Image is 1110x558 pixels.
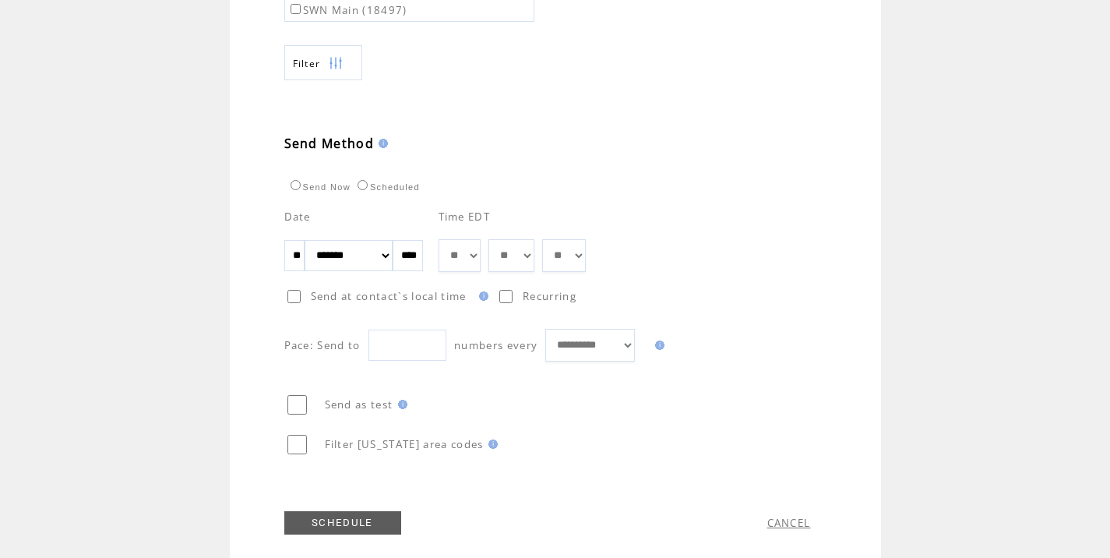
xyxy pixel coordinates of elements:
label: Scheduled [354,182,420,192]
img: help.gif [650,341,664,350]
span: Filter [US_STATE] area codes [325,437,484,451]
a: Filter [284,45,362,80]
span: Pace: Send to [284,338,361,352]
img: filters.png [329,46,343,81]
span: Send Method [284,135,375,152]
a: CANCEL [767,516,811,530]
span: Send as test [325,397,393,411]
label: SWN Main (18497) [287,3,407,17]
a: SCHEDULE [284,511,401,535]
label: Send Now [287,182,351,192]
img: help.gif [393,400,407,409]
span: numbers every [454,338,537,352]
img: help.gif [474,291,488,301]
img: help.gif [374,139,388,148]
input: Scheduled [358,180,368,190]
span: Time EDT [439,210,491,224]
span: Show filters [293,57,321,70]
img: help.gif [484,440,498,449]
input: SWN Main (18497) [291,4,301,14]
span: Date [284,210,311,224]
span: Recurring [523,289,576,303]
span: Send at contact`s local time [311,289,467,303]
input: Send Now [291,180,301,190]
